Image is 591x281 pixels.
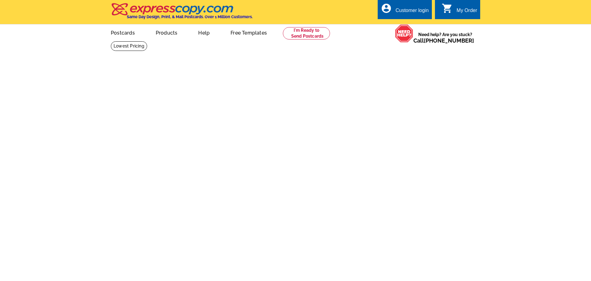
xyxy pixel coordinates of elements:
[424,37,474,44] a: [PHONE_NUMBER]
[146,25,187,39] a: Products
[442,7,477,14] a: shopping_cart My Order
[111,7,253,19] a: Same Day Design, Print, & Mail Postcards. Over 1 Million Customers.
[413,31,477,44] span: Need help? Are you stuck?
[395,24,413,43] img: help
[456,8,477,16] div: My Order
[442,3,453,14] i: shopping_cart
[381,7,429,14] a: account_circle Customer login
[396,8,429,16] div: Customer login
[127,14,253,19] h4: Same Day Design, Print, & Mail Postcards. Over 1 Million Customers.
[381,3,392,14] i: account_circle
[413,37,474,44] span: Call
[101,25,145,39] a: Postcards
[221,25,277,39] a: Free Templates
[188,25,219,39] a: Help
